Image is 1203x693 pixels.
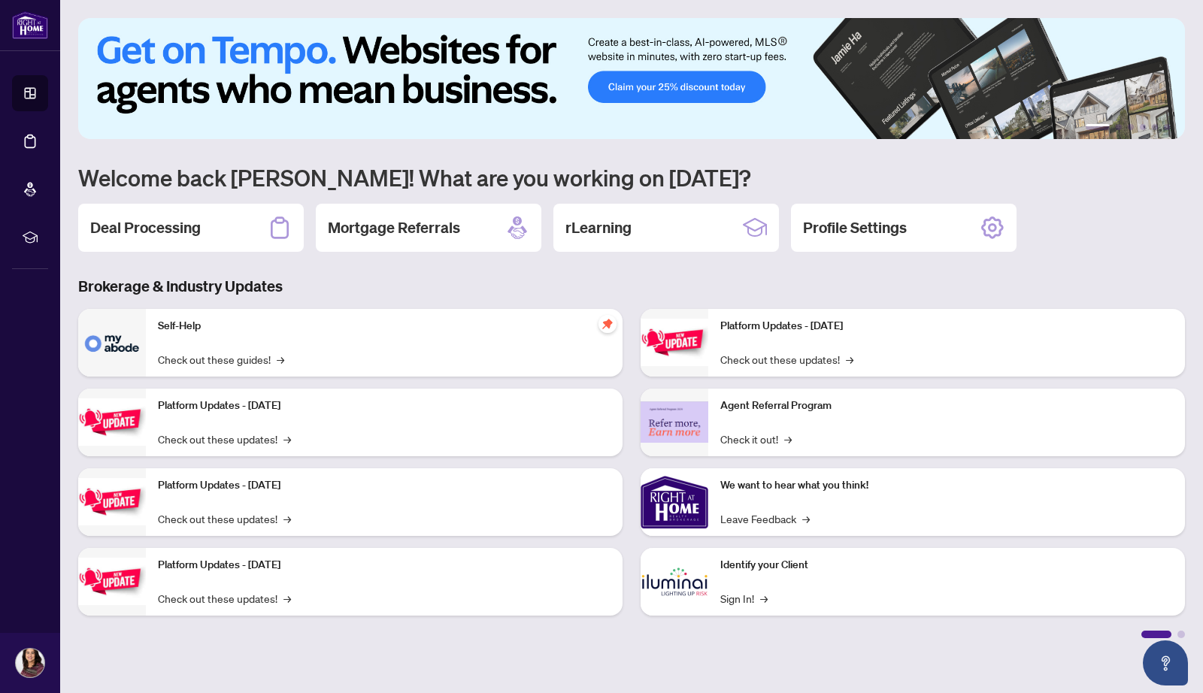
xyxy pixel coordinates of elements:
img: Platform Updates - July 21, 2025 [78,478,146,525]
p: Platform Updates - [DATE] [720,318,1173,334]
span: → [760,590,768,607]
h2: Mortgage Referrals [328,217,460,238]
button: 2 [1116,124,1122,130]
p: Platform Updates - [DATE] [158,398,611,414]
span: → [784,431,792,447]
img: We want to hear what you think! [641,468,708,536]
img: Platform Updates - September 16, 2025 [78,398,146,446]
img: Agent Referral Program [641,401,708,443]
h1: Welcome back [PERSON_NAME]! What are you working on [DATE]? [78,163,1185,192]
button: 1 [1086,124,1110,130]
a: Check it out!→ [720,431,792,447]
img: Self-Help [78,309,146,377]
img: Platform Updates - July 8, 2025 [78,558,146,605]
span: → [283,510,291,527]
span: pushpin [598,315,617,333]
a: Check out these guides!→ [158,351,284,368]
button: 6 [1164,124,1170,130]
button: Open asap [1143,640,1188,685]
p: Self-Help [158,318,611,334]
h2: Deal Processing [90,217,201,238]
h3: Brokerage & Industry Updates [78,276,1185,297]
span: → [846,351,853,368]
a: Check out these updates!→ [720,351,853,368]
span: → [283,590,291,607]
img: Platform Updates - June 23, 2025 [641,319,708,366]
a: Check out these updates!→ [158,590,291,607]
img: Slide 0 [78,18,1185,139]
p: Identify your Client [720,557,1173,573]
button: 5 [1152,124,1158,130]
button: 3 [1128,124,1134,130]
button: 4 [1140,124,1146,130]
a: Check out these updates!→ [158,431,291,447]
img: logo [12,11,48,39]
p: We want to hear what you think! [720,477,1173,494]
h2: rLearning [565,217,632,238]
a: Sign In!→ [720,590,768,607]
h2: Profile Settings [803,217,907,238]
p: Platform Updates - [DATE] [158,477,611,494]
a: Leave Feedback→ [720,510,810,527]
p: Agent Referral Program [720,398,1173,414]
span: → [802,510,810,527]
p: Platform Updates - [DATE] [158,557,611,573]
span: → [277,351,284,368]
img: Profile Icon [16,649,44,677]
img: Identify your Client [641,548,708,616]
span: → [283,431,291,447]
a: Check out these updates!→ [158,510,291,527]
